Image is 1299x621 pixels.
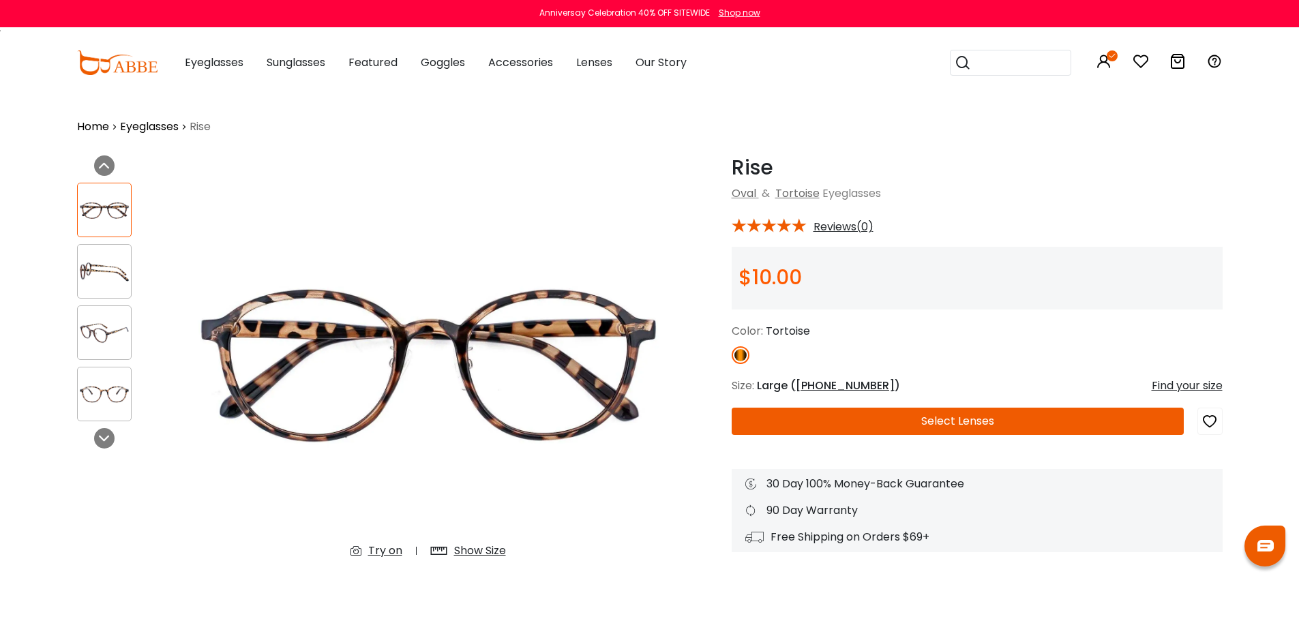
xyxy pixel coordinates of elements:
[488,55,553,70] span: Accessories
[77,119,109,135] a: Home
[719,7,760,19] div: Shop now
[766,323,810,339] span: Tortoise
[1152,378,1223,394] div: Find your size
[267,55,325,70] span: Sunglasses
[813,221,874,233] span: Reviews(0)
[712,7,760,18] a: Shop now
[190,119,211,135] span: Rise
[738,262,802,292] span: $10.00
[636,55,687,70] span: Our Story
[576,55,612,70] span: Lenses
[732,323,763,339] span: Color:
[78,197,131,224] img: Rise Tortoise Plastic Eyeglasses , NosePads Frames from ABBE Glasses
[1257,540,1274,551] img: chat
[745,529,1209,545] div: Free Shipping on Orders $69+
[822,185,881,201] span: Eyeglasses
[78,258,131,285] img: Rise Tortoise Plastic Eyeglasses , NosePads Frames from ABBE Glasses
[745,476,1209,492] div: 30 Day 100% Money-Back Guarantee
[745,502,1209,519] div: 90 Day Warranty
[368,543,402,559] div: Try on
[179,155,677,570] img: Rise Tortoise Plastic Eyeglasses , NosePads Frames from ABBE Glasses
[454,543,506,559] div: Show Size
[185,55,243,70] span: Eyeglasses
[539,7,710,19] div: Anniversay Celebration 40% OFF SITEWIDE
[732,378,754,393] span: Size:
[78,320,131,346] img: Rise Tortoise Plastic Eyeglasses , NosePads Frames from ABBE Glasses
[796,378,895,393] span: [PHONE_NUMBER]
[421,55,465,70] span: Goggles
[77,50,158,75] img: abbeglasses.com
[732,155,1223,180] h1: Rise
[732,408,1184,435] button: Select Lenses
[120,119,179,135] a: Eyeglasses
[348,55,398,70] span: Featured
[732,185,756,201] a: Oval
[757,378,900,393] span: Large ( )
[78,381,131,408] img: Rise Tortoise Plastic Eyeglasses , NosePads Frames from ABBE Glasses
[775,185,820,201] a: Tortoise
[759,185,773,201] span: &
